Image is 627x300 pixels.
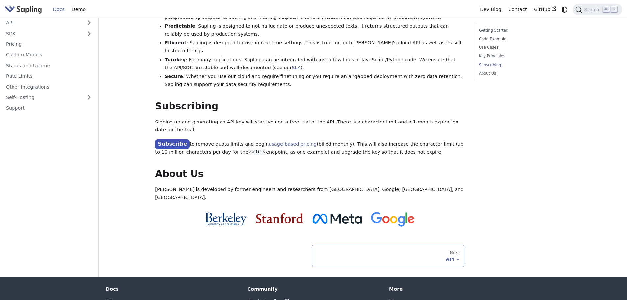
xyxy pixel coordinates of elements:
[155,245,464,267] nav: Docs pages
[530,4,560,14] a: GitHub
[165,57,186,62] strong: Turnkey
[5,5,42,14] img: Sapling.ai
[329,14,349,20] em: last mile
[2,82,95,92] a: Other Integrations
[82,18,95,28] button: Expand sidebar category 'API'
[82,29,95,38] button: Expand sidebar category 'SDK'
[155,186,464,202] p: [PERSON_NAME] is developed by former engineers and researchers from [GEOGRAPHIC_DATA], Google, [G...
[2,71,95,81] a: Rate Limits
[371,212,415,227] img: Google
[2,103,95,113] a: Support
[155,168,464,180] h2: About Us
[317,250,459,255] div: Next
[155,118,464,134] p: Signing up and generating an API key will start you on a free trial of the API. There is a charac...
[106,286,238,292] div: Docs
[2,18,82,28] a: API
[248,286,380,292] div: Community
[2,40,95,49] a: Pricing
[155,100,464,112] h2: Subscribing
[165,73,464,89] li: : Whether you use our cloud and require finetuning or you require an airgapped deployment with ze...
[248,149,266,155] code: /edits
[476,4,505,14] a: Dev Blog
[155,139,190,149] a: Subscribe
[312,245,464,267] a: NextAPI
[479,44,568,51] a: Use Cases
[165,40,186,45] strong: Efficient
[479,53,568,59] a: Key Principles
[317,256,459,262] div: API
[479,36,568,42] a: Code Examples
[611,6,617,12] kbd: K
[479,70,568,77] a: About Us
[313,214,362,224] img: Meta
[389,286,521,292] div: More
[165,23,195,29] strong: Predictable
[256,213,303,223] img: Stanford
[2,50,95,60] a: Custom Models
[269,141,317,147] a: usage-based pricing
[292,65,300,70] a: SLA
[479,62,568,68] a: Subscribing
[573,4,622,15] button: Search (Ctrl+K)
[68,4,89,14] a: Demo
[582,7,603,12] span: Search
[2,93,95,102] a: Self-Hosting
[155,140,464,156] p: to remove quota limits and begin (billed monthly). This will also increase the character limit (u...
[505,4,531,14] a: Contact
[165,74,183,79] strong: Secure
[5,5,44,14] a: Sapling.ai
[479,27,568,34] a: Getting Started
[165,22,464,38] li: : Sapling is designed to not hallucinate or produce unexpected texts. It returns structured outpu...
[205,212,247,226] img: Cal
[165,56,464,72] li: : For many applications, Sapling can be integrated with just a few lines of JavaScript/Python cod...
[49,4,68,14] a: Docs
[165,39,464,55] li: : Sapling is designed for use in real-time settings. This is true for both [PERSON_NAME]'s cloud ...
[2,29,82,38] a: SDK
[2,61,95,70] a: Status and Uptime
[560,5,569,14] button: Switch between dark and light mode (currently system mode)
